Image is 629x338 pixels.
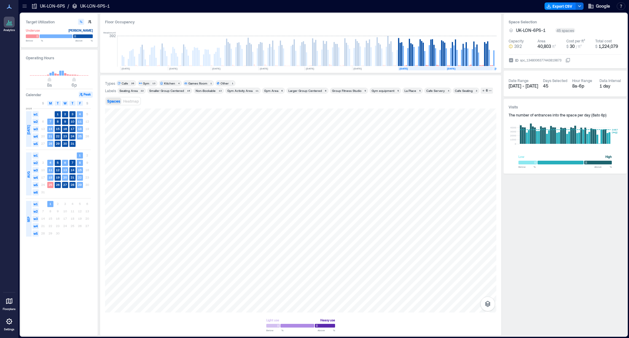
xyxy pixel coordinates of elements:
[26,171,31,178] span: AUG
[2,314,17,333] a: Settings
[354,67,362,70] text: [DATE]
[57,112,59,116] text: 1
[260,67,268,70] text: [DATE]
[63,134,67,138] text: 23
[71,134,74,138] text: 24
[49,183,52,187] text: 25
[565,58,570,63] button: IDspc_1348006377443819873
[33,230,39,237] span: w5
[123,99,139,103] span: Heatmap
[49,134,52,138] text: 21
[599,44,618,49] span: 1,224,079
[543,78,567,83] div: Days Selected
[63,168,67,172] text: 13
[71,127,74,131] text: 17
[26,55,93,61] h3: Operating Hours
[122,81,128,85] div: Cafe
[56,142,60,145] text: 29
[3,307,16,311] p: Floorplans
[56,175,60,179] text: 19
[56,134,60,138] text: 22
[605,154,612,160] div: High
[49,161,51,164] text: 4
[545,2,576,10] button: Export CSV
[320,317,335,323] div: Heavy use
[586,1,612,11] button: Google
[363,89,367,92] div: 5
[332,88,361,93] div: Group Fitness Studio
[71,142,74,145] text: 31
[107,99,120,103] span: Spaces
[72,161,73,164] text: 7
[57,161,59,164] text: 5
[306,67,314,70] text: [DATE]
[516,27,553,33] button: UK-LON-6PS-1
[509,19,622,25] h3: Space Selection
[105,81,115,86] div: Types
[79,101,81,106] span: F
[33,223,39,229] span: w4
[33,182,39,188] span: w5
[515,142,516,145] tspan: 0
[543,83,567,89] div: 45
[47,82,52,88] span: 8a
[515,57,518,63] span: ID
[595,38,612,43] div: Total cost
[188,81,207,85] div: Games Room
[509,104,622,110] h3: Visits
[71,120,74,123] text: 10
[186,89,191,92] div: 16
[566,38,585,43] div: Cost per ft²
[572,78,592,83] div: Hour Range
[495,67,503,70] text: [DATE]
[576,44,582,49] span: / ft²
[26,19,93,25] h3: Target Utilization
[79,112,81,116] text: 4
[26,107,32,110] span: 2025
[26,92,41,98] h3: Calendar
[79,153,81,157] text: 1
[33,152,39,159] span: w1
[3,28,15,32] p: Analytics
[86,101,88,106] span: S
[56,168,60,172] text: 12
[63,127,67,131] text: 16
[447,89,450,92] div: 4
[600,83,622,89] div: 1 day
[509,78,529,83] div: Date Range
[177,81,181,85] div: 4
[209,81,213,85] div: 1
[537,44,551,49] span: 40,803
[78,134,82,138] text: 25
[552,44,556,49] span: ft²
[33,175,39,181] span: w4
[396,89,400,92] div: 5
[254,89,260,92] div: 11
[122,67,130,70] text: [DATE]
[26,125,31,135] span: [DATE]
[149,88,184,93] div: Smaller Group Centered
[280,89,284,92] div: 6
[56,127,60,131] text: 15
[537,38,545,43] div: Area
[510,130,516,133] tspan: 3000
[2,15,17,34] a: Analytics
[566,44,568,49] span: $
[404,88,416,93] div: La Place
[78,168,82,172] text: 15
[68,3,69,9] p: /
[33,216,39,222] span: w3
[49,101,52,106] span: M
[1,294,18,313] a: Floorplans
[264,88,278,93] div: Gym Area
[510,126,516,129] tspan: 4000
[266,317,279,323] div: Light use
[418,89,422,92] div: 5
[75,39,93,42] span: Above %
[519,57,562,63] div: spc_1348006377443819873
[72,112,73,116] text: 3
[570,44,575,49] span: 30
[510,134,516,137] tspan: 2000
[514,43,522,49] span: 392
[447,67,455,70] text: [DATE]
